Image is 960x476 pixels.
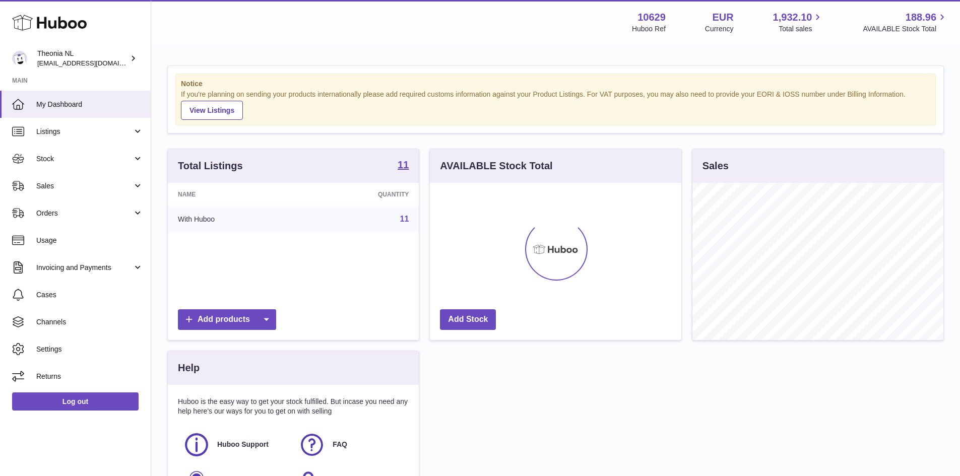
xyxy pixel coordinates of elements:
a: View Listings [181,101,243,120]
strong: EUR [712,11,733,24]
a: 188.96 AVAILABLE Stock Total [863,11,948,34]
span: Settings [36,345,143,354]
span: Channels [36,317,143,327]
span: Total sales [779,24,823,34]
span: [EMAIL_ADDRESS][DOMAIN_NAME] [37,59,148,67]
h3: Help [178,361,200,375]
span: AVAILABLE Stock Total [863,24,948,34]
div: Huboo Ref [632,24,666,34]
a: Huboo Support [183,431,288,458]
th: Name [168,183,300,206]
div: Currency [705,24,734,34]
span: My Dashboard [36,100,143,109]
span: 188.96 [906,11,936,24]
a: FAQ [298,431,404,458]
span: 1,932.10 [773,11,812,24]
img: internalAdmin-10629@internal.huboo.com [12,51,27,66]
a: Log out [12,392,139,411]
strong: 10629 [637,11,666,24]
span: Listings [36,127,133,137]
strong: 11 [398,160,409,170]
span: Stock [36,154,133,164]
a: 11 [398,160,409,172]
span: Returns [36,372,143,381]
span: Orders [36,209,133,218]
span: Invoicing and Payments [36,263,133,273]
div: If you're planning on sending your products internationally please add required customs informati... [181,90,930,120]
h3: Total Listings [178,159,243,173]
td: With Huboo [168,206,300,232]
span: Sales [36,181,133,191]
span: Usage [36,236,143,245]
p: Huboo is the easy way to get your stock fulfilled. But incase you need any help here's our ways f... [178,397,409,416]
span: Cases [36,290,143,300]
h3: AVAILABLE Stock Total [440,159,552,173]
a: Add Stock [440,309,496,330]
span: FAQ [333,440,347,449]
th: Quantity [300,183,419,206]
a: Add products [178,309,276,330]
strong: Notice [181,79,930,89]
span: Huboo Support [217,440,269,449]
a: 11 [400,215,409,223]
a: 1,932.10 Total sales [773,11,824,34]
h3: Sales [702,159,729,173]
div: Theonia NL [37,49,128,68]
